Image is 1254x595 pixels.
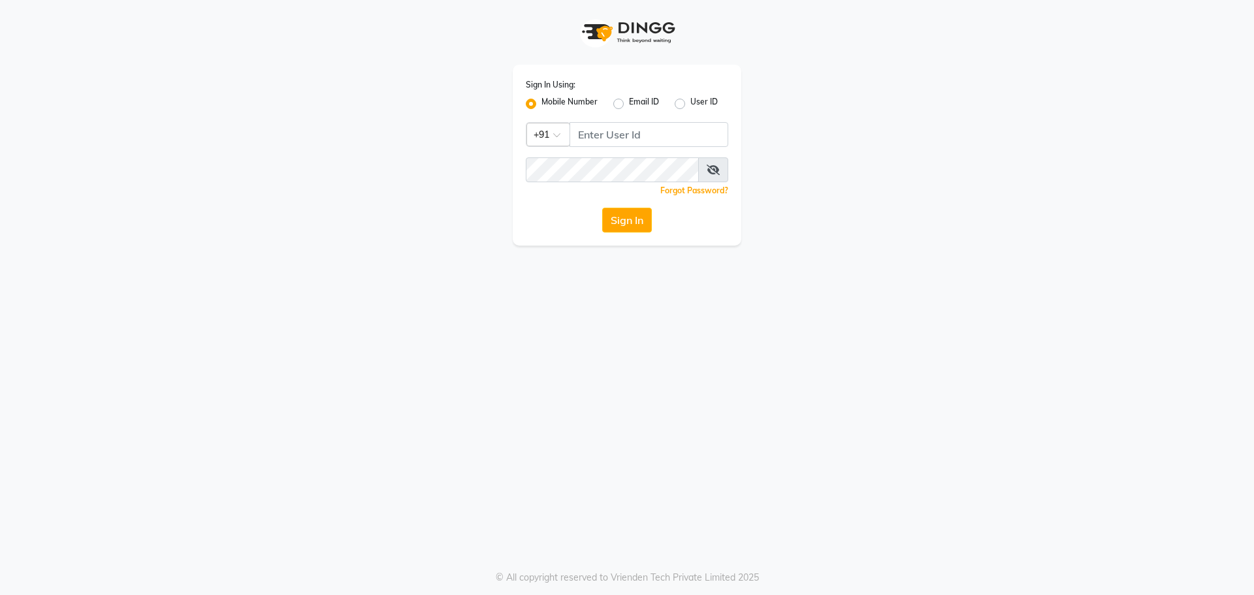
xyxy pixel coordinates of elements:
label: User ID [690,96,718,112]
button: Sign In [602,208,652,233]
input: Username [526,157,699,182]
label: Mobile Number [541,96,598,112]
input: Username [570,122,728,147]
label: Sign In Using: [526,79,575,91]
a: Forgot Password? [660,185,728,195]
label: Email ID [629,96,659,112]
img: logo1.svg [575,13,679,52]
